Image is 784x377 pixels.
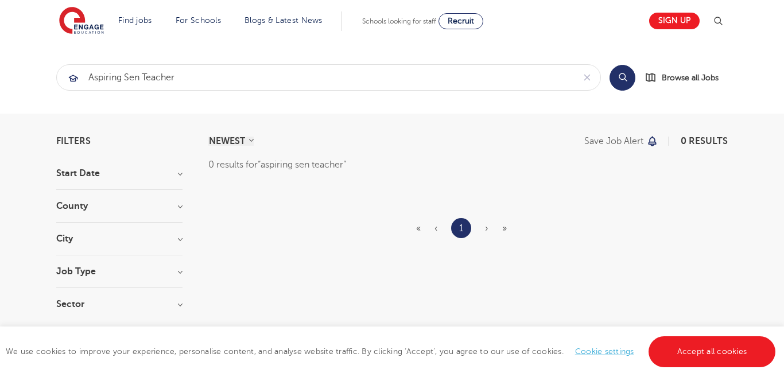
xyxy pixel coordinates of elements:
a: Recruit [438,13,483,29]
span: Recruit [448,17,474,25]
button: Clear [574,65,600,90]
span: 0 results [681,136,728,146]
h3: Start Date [56,169,183,178]
input: Submit [57,65,574,90]
h3: Job Type [56,267,183,276]
p: Save job alert [584,137,643,146]
a: For Schools [176,16,221,25]
a: 1 [459,221,463,236]
span: Schools looking for staff [362,17,436,25]
div: 0 results for [208,157,728,172]
a: Browse all Jobs [645,71,728,84]
span: Filters [56,137,91,146]
a: Find jobs [118,16,152,25]
button: Save job alert [584,137,658,146]
div: Submit [56,64,601,91]
img: Engage Education [59,7,104,36]
q: aspiring sen teacher [258,160,346,170]
span: » [502,223,507,234]
a: Sign up [649,13,700,29]
h3: City [56,234,183,243]
span: ‹ [434,223,437,234]
h3: County [56,201,183,211]
span: Browse all Jobs [662,71,719,84]
span: › [485,223,488,234]
h3: Sector [56,300,183,309]
span: « [416,223,421,234]
a: Cookie settings [575,347,634,356]
span: We use cookies to improve your experience, personalise content, and analyse website traffic. By c... [6,347,778,356]
a: Blogs & Latest News [244,16,323,25]
button: Search [610,65,635,91]
a: Accept all cookies [649,336,776,367]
